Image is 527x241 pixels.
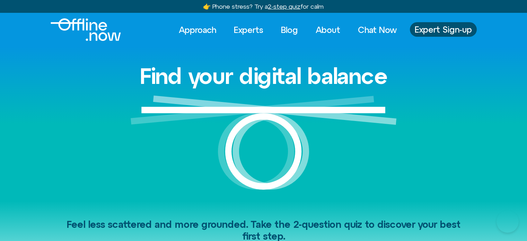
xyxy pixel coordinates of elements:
a: Approach [173,22,222,37]
a: Experts [228,22,270,37]
a: Chat Now [352,22,403,37]
img: offline.now [51,18,121,41]
h1: Find your digital balance [140,64,388,88]
a: Expert Sign-up [410,22,477,37]
a: 👉 Phone stress? Try a2-step quizfor calm [203,3,324,10]
iframe: Botpress [497,210,519,233]
div: Logo [51,18,109,41]
u: 2-step quiz [268,3,300,10]
nav: Menu [173,22,403,37]
a: Blog [275,22,304,37]
span: Expert Sign-up [415,25,472,34]
a: About [309,22,346,37]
